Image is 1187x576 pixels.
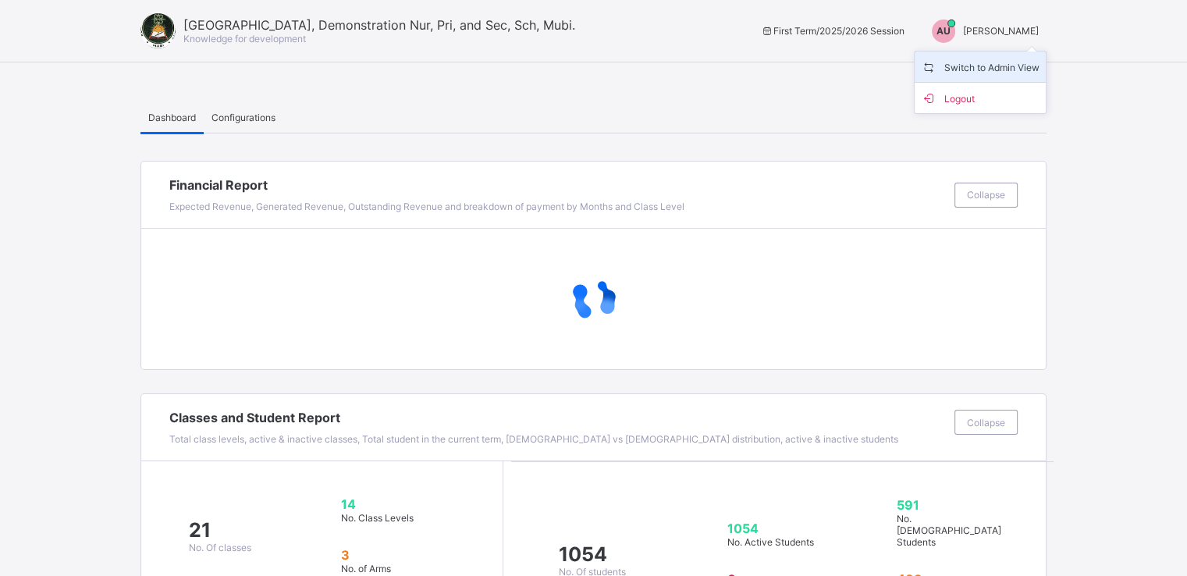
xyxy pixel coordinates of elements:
[921,58,1040,76] span: Switch to Admin View
[921,89,1040,107] span: Logout
[967,189,1005,201] span: Collapse
[169,177,947,193] span: Financial Report
[148,112,196,123] span: Dashboard
[183,33,306,44] span: Knowledge for development
[341,496,458,512] span: 14
[169,201,684,212] span: Expected Revenue, Generated Revenue, Outstanding Revenue and breakdown of payment by Months and C...
[189,518,251,542] span: 21
[897,497,1015,513] span: 591
[963,25,1039,37] span: [PERSON_NAME]
[341,547,458,563] span: 3
[915,83,1046,113] li: dropdown-list-item-buttom-1
[183,17,575,33] span: [GEOGRAPHIC_DATA], Demonstration Nur, Pri, and Sec, Sch, Mubi.
[727,521,848,536] span: 1054
[169,433,898,445] span: Total class levels, active & inactive classes, Total student in the current term, [DEMOGRAPHIC_DA...
[341,563,391,574] span: No. of Arms
[760,25,904,37] span: session/term information
[559,542,626,566] span: 1054
[897,513,1001,548] span: No. [DEMOGRAPHIC_DATA] Students
[211,112,275,123] span: Configurations
[189,542,251,553] span: No. Of classes
[915,52,1046,83] li: dropdown-list-item-name-0
[169,410,947,425] span: Classes and Student Report
[967,417,1005,428] span: Collapse
[936,25,951,37] span: AU
[341,512,414,524] span: No. Class Levels
[727,536,814,548] span: No. Active Students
